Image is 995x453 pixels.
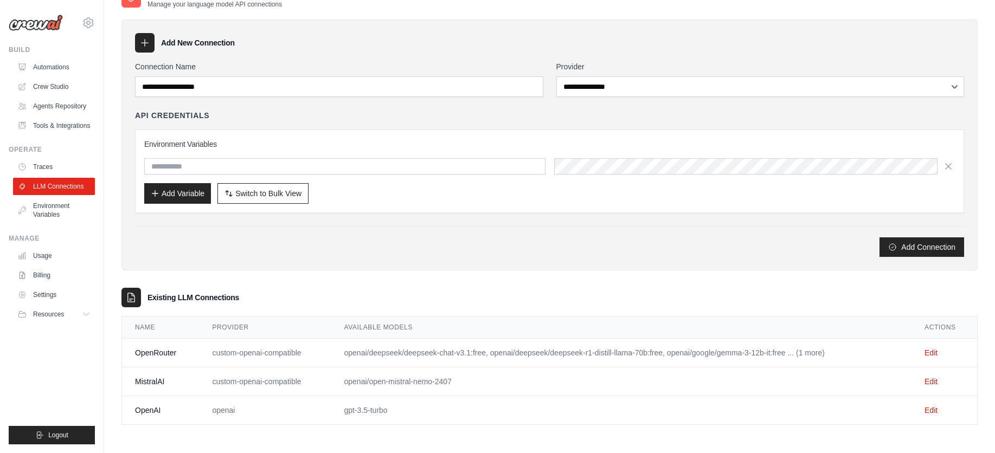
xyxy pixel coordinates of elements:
button: Add Variable [144,183,211,204]
h3: Existing LLM Connections [147,292,239,303]
td: OpenAI [122,396,199,425]
a: Edit [925,377,938,386]
a: Environment Variables [13,197,95,223]
span: Switch to Bulk View [235,188,301,199]
a: Traces [13,158,95,176]
button: Add Connection [880,237,964,257]
span: Logout [48,431,68,439]
td: openai/deepseek/deepseek-chat-v3.1:free, openai/deepseek/deepseek-r1-distill-llama-70b:free, open... [331,339,911,367]
td: MistralAI [122,367,199,396]
button: Resources [13,306,95,323]
th: Name [122,316,199,339]
h3: Add New Connection [161,37,235,48]
a: Crew Studio [13,78,95,95]
a: LLM Connections [13,178,95,195]
label: Connection Name [135,61,543,72]
button: Switch to Bulk View [217,183,309,204]
a: Tools & Integrations [13,117,95,134]
th: Available Models [331,316,911,339]
td: openai/open-mistral-nemo-2407 [331,367,911,396]
label: Provider [556,61,965,72]
a: Settings [13,286,95,303]
div: Build [9,46,95,54]
a: Agents Repository [13,98,95,115]
td: OpenRouter [122,339,199,367]
a: Usage [13,247,95,264]
a: Edit [925,406,938,415]
h3: Environment Variables [144,139,955,150]
th: Actions [911,316,977,339]
a: Automations [13,59,95,76]
td: custom-openai-compatible [199,367,331,396]
a: Billing [13,267,95,284]
td: custom-openai-compatible [199,339,331,367]
th: Provider [199,316,331,339]
a: Edit [925,348,938,357]
span: Resources [33,310,64,319]
div: Manage [9,234,95,243]
h4: API Credentials [135,110,209,121]
div: Operate [9,145,95,154]
td: gpt-3.5-turbo [331,396,911,425]
img: Logo [9,15,63,31]
td: openai [199,396,331,425]
button: Logout [9,426,95,444]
